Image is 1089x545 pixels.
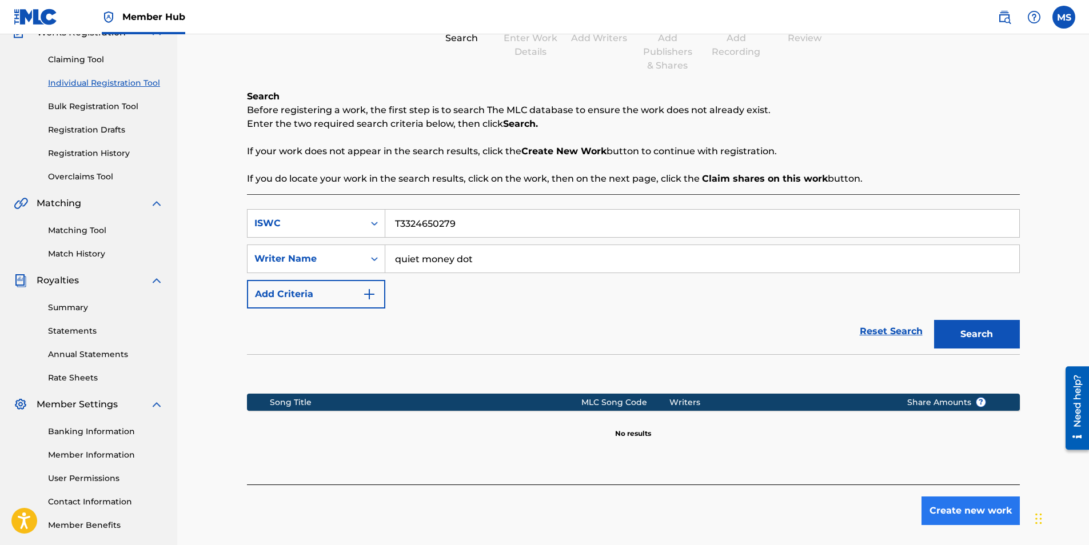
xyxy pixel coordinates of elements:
form: Search Form [247,209,1020,354]
img: search [998,10,1011,24]
a: Bulk Registration Tool [48,101,163,113]
a: Claiming Tool [48,54,163,66]
img: 9d2ae6d4665cec9f34b9.svg [362,287,376,301]
button: Create new work [922,496,1020,525]
a: Match History [48,248,163,260]
a: Annual Statements [48,348,163,360]
div: Drag [1035,502,1042,536]
a: Member Information [48,449,163,461]
span: Royalties [37,274,79,287]
div: Add Writers [571,31,628,45]
img: help [1027,10,1041,24]
strong: Create New Work [521,146,607,157]
span: Member Hub [122,10,185,23]
img: Member Settings [14,398,27,411]
img: Top Rightsholder [102,10,115,24]
span: Matching [37,197,81,210]
div: Review [776,31,833,45]
a: Registration Drafts [48,124,163,136]
strong: Search. [503,118,538,129]
a: Member Benefits [48,519,163,531]
img: Royalties [14,274,27,287]
img: expand [150,274,163,287]
p: If you do locate your work in the search results, click on the work, then on the next page, click... [247,172,1020,186]
div: Help [1023,6,1046,29]
p: Enter the two required search criteria below, then click [247,117,1020,131]
a: Banking Information [48,426,163,438]
p: If your work does not appear in the search results, click the button to continue with registration. [247,145,1020,158]
iframe: Chat Widget [1032,490,1089,545]
button: Search [934,320,1020,348]
div: ISWC [254,217,357,230]
span: ? [976,398,986,407]
b: Search [247,91,280,102]
div: Search [433,31,490,45]
a: Public Search [993,6,1016,29]
a: Summary [48,302,163,314]
a: Overclaims Tool [48,171,163,183]
div: Enter Work Details [502,31,559,59]
div: Song Title [270,396,581,408]
img: expand [150,197,163,210]
a: Statements [48,325,163,337]
div: MLC Song Code [581,396,669,408]
button: Add Criteria [247,280,385,308]
p: Before registering a work, the first step is to search The MLC database to ensure the work does n... [247,103,1020,117]
span: Member Settings [37,398,118,411]
iframe: Resource Center [1057,362,1089,454]
strong: Claim shares on this work [702,173,828,184]
span: Share Amounts [907,396,986,408]
img: Matching [14,197,28,210]
img: MLC Logo [14,9,58,25]
div: Add Recording [708,31,765,59]
a: User Permissions [48,472,163,484]
a: Reset Search [854,319,928,344]
a: Rate Sheets [48,372,163,384]
img: expand [150,398,163,411]
a: Contact Information [48,496,163,508]
div: Writer Name [254,252,357,266]
div: Writers [669,396,889,408]
div: User Menu [1052,6,1075,29]
p: No results [615,415,651,439]
a: Matching Tool [48,225,163,237]
div: Add Publishers & Shares [639,31,696,73]
a: Registration History [48,147,163,159]
a: Individual Registration Tool [48,77,163,89]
